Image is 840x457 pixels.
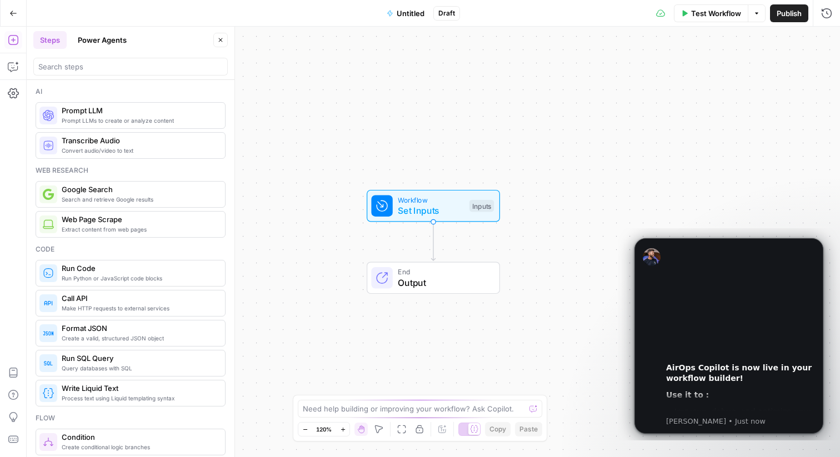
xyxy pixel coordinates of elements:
[62,443,216,451] span: Create conditional logic branches
[62,431,216,443] span: Condition
[519,424,538,434] span: Paste
[36,87,226,97] div: Ai
[62,105,216,116] span: Prompt LLM
[62,184,216,195] span: Google Search
[62,135,216,146] span: Transcribe Audio
[489,424,506,434] span: Copy
[62,263,216,274] span: Run Code
[62,394,216,403] span: Process text using Liquid templating syntax
[777,8,802,19] span: Publish
[33,31,67,49] button: Steps
[62,116,216,125] span: Prompt LLMs to create or analyze content
[62,364,216,373] span: Query databases with SQL
[36,244,226,254] div: Code
[62,334,216,343] span: Create a valid, structured JSON object
[62,214,216,225] span: Web Page Scrape
[398,204,464,217] span: Set Inputs
[38,61,223,72] input: Search steps
[438,8,455,18] span: Draft
[62,383,216,394] span: Write Liquid Text
[62,293,216,304] span: Call API
[691,8,741,19] span: Test Workflow
[36,165,226,175] div: Web research
[770,4,808,22] button: Publish
[618,228,840,440] iframe: Intercom notifications message
[397,8,424,19] span: Untitled
[469,200,494,212] div: Inputs
[316,425,332,434] span: 120%
[515,422,542,436] button: Paste
[62,304,216,313] span: Make HTTP requests to external services
[330,190,537,222] div: WorkflowSet InputsInputs
[62,323,216,334] span: Format JSON
[62,225,216,234] span: Extract content from web pages
[62,353,216,364] span: Run SQL Query
[398,276,488,289] span: Output
[62,195,216,204] span: Search and retrieve Google results
[398,194,464,205] span: Workflow
[36,413,226,423] div: Flow
[431,222,435,261] g: Edge from start to end
[485,422,511,436] button: Copy
[330,262,537,294] div: EndOutput
[398,267,488,277] span: End
[62,274,216,283] span: Run Python or JavaScript code blocks
[71,31,133,49] button: Power Agents
[674,4,748,22] button: Test Workflow
[380,4,431,22] button: Untitled
[62,146,216,155] span: Convert audio/video to text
